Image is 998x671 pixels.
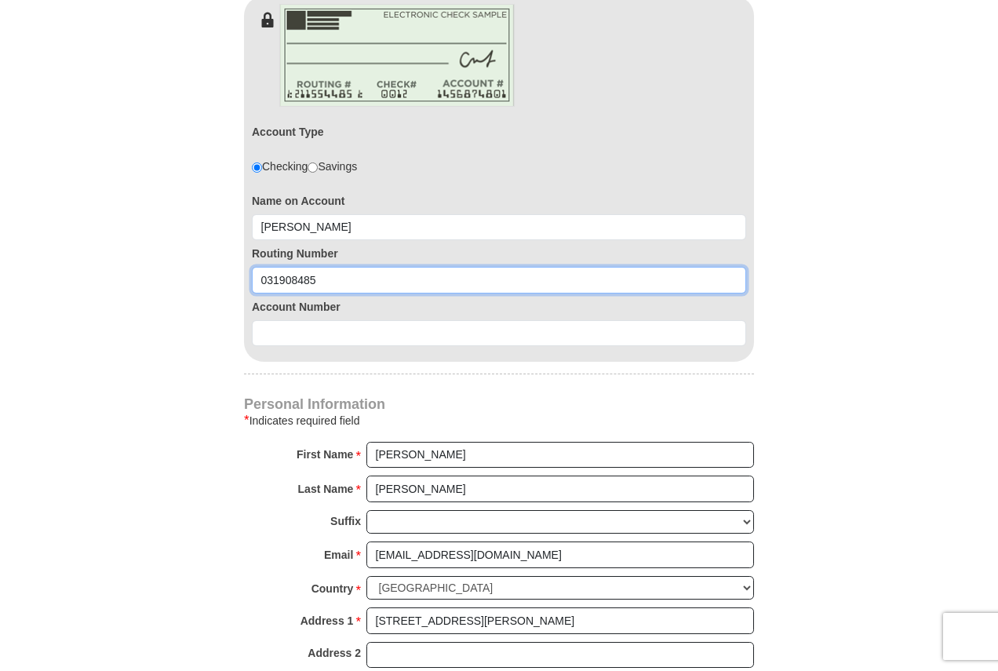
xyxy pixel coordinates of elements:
[298,478,354,500] strong: Last Name
[311,578,354,600] strong: Country
[252,299,746,315] label: Account Number
[244,411,754,430] div: Indicates required field
[252,246,746,261] label: Routing Number
[252,124,324,140] label: Account Type
[279,4,515,107] img: check-en.png
[308,642,361,664] strong: Address 2
[244,398,754,410] h4: Personal Information
[330,510,361,532] strong: Suffix
[252,159,357,174] div: Checking Savings
[297,443,353,465] strong: First Name
[300,610,354,632] strong: Address 1
[324,544,353,566] strong: Email
[252,193,746,209] label: Name on Account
